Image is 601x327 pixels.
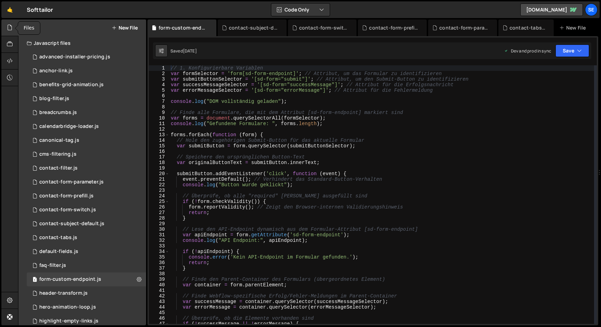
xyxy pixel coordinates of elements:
div: default-fields.js [39,248,78,255]
div: 8 [149,104,169,110]
div: contact-tabs.js [510,24,545,31]
div: 8664/24405.js [27,203,146,217]
div: advanced-installer-pricing.js [39,54,110,60]
div: 17 [149,154,169,160]
div: 43 [149,299,169,304]
div: 3 [149,76,169,82]
div: hero-animation-loop.js [39,304,96,310]
div: 12 [149,126,169,132]
div: 32 [149,238,169,243]
div: 38 [149,271,169,277]
div: 24 [149,193,169,199]
div: 2 [149,71,169,76]
div: benefits-grid-animation.js [39,82,104,88]
div: 8664/47290.js [27,231,146,245]
div: 36 [149,260,169,265]
div: 10 [149,115,169,121]
div: 31 [149,232,169,238]
div: 27 [149,210,169,215]
div: 37 [149,265,169,271]
div: contact-form-switch.js [299,24,348,31]
div: 16 [149,149,169,154]
div: 8664/18286.js [27,217,146,231]
div: 47 [149,321,169,327]
div: 8664/19267.js [27,286,146,300]
div: header-transform.js [39,290,88,296]
div: 33 [149,243,169,249]
a: 🤙 [1,1,18,18]
div: 15 [149,143,169,149]
div: 8664/18320.js [27,147,146,161]
div: 34 [149,249,169,254]
div: 5 [149,88,169,93]
div: 30 [149,227,169,232]
div: form-custom-endpoint.js [39,276,101,283]
div: 8664/23779.js [27,106,146,120]
div: 35 [149,254,169,260]
div: contact-form-switch.js [39,207,96,213]
div: cms-filtering.js [39,151,77,157]
div: contact-form-parameter.js [439,24,489,31]
div: 8664/20521.js [27,161,146,175]
div: 45 [149,310,169,316]
div: 4 [149,82,169,88]
div: calendarbridge-loader.js [39,123,99,130]
div: 11 [149,121,169,126]
button: Save [555,44,589,57]
div: contact-form-prefill.js [369,24,418,31]
div: Softtailor [27,6,53,14]
button: Code Only [271,3,330,16]
div: 46 [149,316,169,321]
div: Dev and prod in sync [504,48,551,54]
div: contact-tabs.js [39,235,77,241]
div: contact-form-parameter.js [39,179,104,185]
div: anchor-link.js [39,68,73,74]
div: highlight-empty-links.js [39,318,98,324]
div: 39 [149,277,169,282]
div: 41 [149,288,169,293]
div: Javascript files [18,36,146,50]
div: 29 [149,221,169,227]
div: 8664/25495.js [27,133,146,147]
div: 9 [149,110,169,115]
div: 8664/19660.js [27,300,146,314]
div: 6 [149,93,169,99]
button: New File [112,25,138,31]
div: breadcrumbs.js [39,109,77,116]
div: blog-filter.js [39,96,69,102]
div: contact-subject-default.js [39,221,104,227]
div: 21 [149,177,169,182]
div: 18 [149,160,169,165]
div: 1 [149,65,169,71]
div: 8664/21371.js [27,50,146,64]
div: 28 [149,215,169,221]
div: 8664/21052.js [27,120,146,133]
div: 20 [149,171,169,177]
div: 26 [149,204,169,210]
div: 13 [149,132,169,138]
div: 44 [149,304,169,310]
div: 25 [149,199,169,204]
a: [DOMAIN_NAME] [520,3,583,16]
a: Se [585,3,598,16]
div: 8664/22327.js [27,64,146,78]
div: 8664/21369.js [27,92,146,106]
div: New File [559,24,588,31]
div: [DATE] [183,48,197,54]
div: 8664/20939.js [27,272,146,286]
div: 22 [149,182,169,188]
div: 8664/21368.js [27,259,146,272]
span: 1 [33,277,37,283]
div: 19 [149,165,169,171]
div: Saved [170,48,197,54]
div: contact-filter.js [39,165,78,171]
div: canonical-tag.js [39,137,79,144]
div: 8664/21016.js [27,189,146,203]
div: 40 [149,282,169,288]
div: 8664/19947.js [27,78,146,92]
div: 42 [149,293,169,299]
div: form-custom-endpoint.js [159,24,208,31]
div: 8664/18304.js [27,245,146,259]
div: 14 [149,138,169,143]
